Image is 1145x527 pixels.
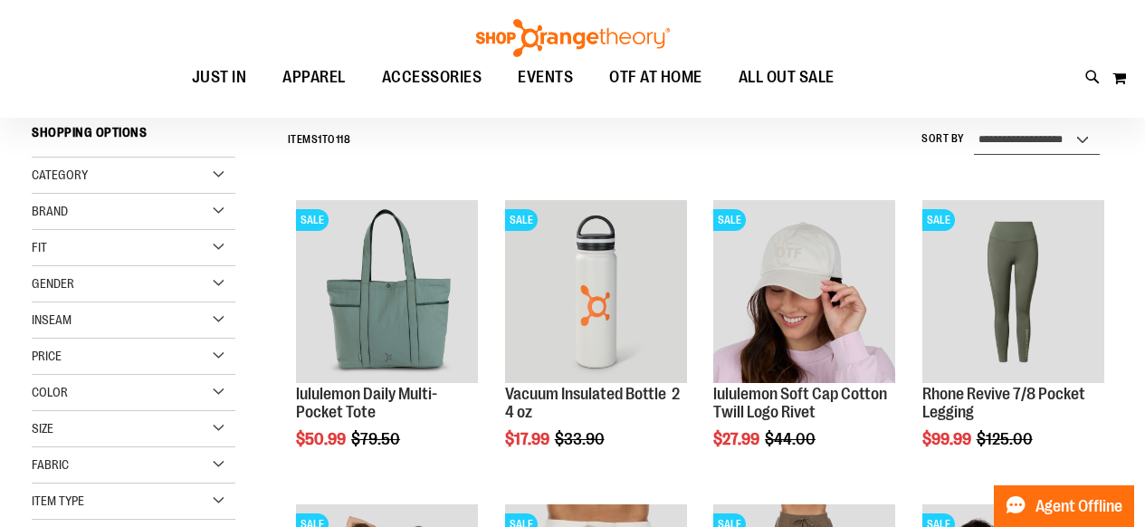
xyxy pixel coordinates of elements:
span: Item Type [32,493,84,508]
span: $79.50 [351,430,403,448]
span: SALE [713,209,746,231]
span: $99.99 [922,430,974,448]
span: ACCESSORIES [382,57,482,98]
span: $17.99 [505,430,552,448]
img: Shop Orangetheory [473,19,673,57]
span: EVENTS [518,57,573,98]
a: Vacuum Insulated Bottle 24 ozSALE [505,200,687,385]
span: Fabric [32,457,69,472]
a: lululemon Daily Multi-Pocket Tote [296,385,437,421]
img: OTF lululemon Soft Cap Cotton Twill Logo Rivet Khaki [713,200,895,382]
span: 1 [318,133,322,146]
button: Agent Offline [994,485,1134,527]
span: Brand [32,204,68,218]
span: SALE [296,209,329,231]
img: Rhone Revive 7/8 Pocket Legging [922,200,1104,382]
span: $27.99 [713,430,762,448]
span: $125.00 [977,430,1035,448]
span: OTF AT HOME [609,57,702,98]
span: SALE [505,209,538,231]
img: Vacuum Insulated Bottle 24 oz [505,200,687,382]
span: SALE [922,209,955,231]
h2: Items to [288,126,351,154]
a: Rhone Revive 7/8 Pocket LeggingSALE [922,200,1104,385]
div: product [913,191,1113,494]
span: Inseam [32,312,72,327]
span: Gender [32,276,74,291]
a: lululemon Daily Multi-Pocket ToteSALE [296,200,478,385]
span: $44.00 [765,430,818,448]
label: Sort By [921,131,965,147]
div: product [496,191,696,494]
a: OTF lululemon Soft Cap Cotton Twill Logo Rivet KhakiSALE [713,200,895,385]
span: Agent Offline [1035,498,1122,515]
span: 118 [336,133,351,146]
strong: Shopping Options [32,117,235,158]
span: JUST IN [192,57,247,98]
a: lululemon Soft Cap Cotton Twill Logo Rivet [713,385,887,421]
a: Vacuum Insulated Bottle 24 oz [505,385,680,421]
span: Size [32,421,53,436]
a: Rhone Revive 7/8 Pocket Legging [922,385,1085,421]
img: lululemon Daily Multi-Pocket Tote [296,200,478,382]
div: product [287,191,487,494]
span: Category [32,168,88,182]
span: $33.90 [555,430,607,448]
span: APPAREL [282,57,346,98]
span: $50.99 [296,430,348,448]
span: Color [32,385,68,399]
div: product [704,191,904,494]
span: Price [32,349,62,363]
span: Fit [32,240,47,254]
span: ALL OUT SALE [739,57,835,98]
